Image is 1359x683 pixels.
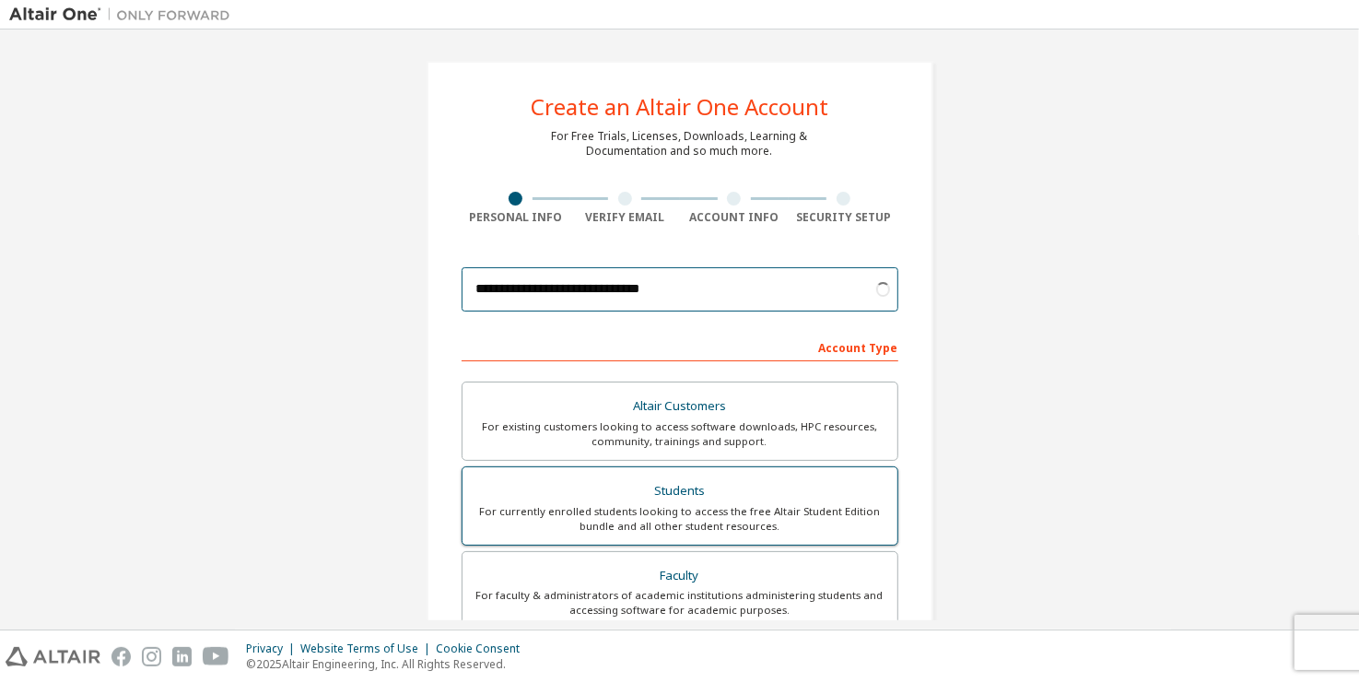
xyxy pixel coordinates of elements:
img: youtube.svg [203,647,229,666]
div: For faculty & administrators of academic institutions administering students and accessing softwa... [474,588,886,618]
div: For currently enrolled students looking to access the free Altair Student Edition bundle and all ... [474,504,886,534]
img: facebook.svg [111,647,131,666]
div: For existing customers looking to access software downloads, HPC resources, community, trainings ... [474,419,886,449]
div: Students [474,478,886,504]
div: Website Terms of Use [300,642,436,656]
div: Verify Email [570,210,680,225]
img: Altair One [9,6,240,24]
div: For Free Trials, Licenses, Downloads, Learning & Documentation and so much more. [552,129,808,159]
p: © 2025 Altair Engineering, Inc. All Rights Reserved. [246,656,531,672]
img: altair_logo.svg [6,647,100,666]
div: Faculty [474,563,886,589]
div: Create an Altair One Account [531,96,828,118]
div: Account Info [680,210,790,225]
div: Altair Customers [474,394,886,419]
div: Cookie Consent [436,642,531,656]
div: Personal Info [462,210,571,225]
div: Privacy [246,642,300,656]
img: linkedin.svg [172,647,192,666]
div: Security Setup [789,210,898,225]
div: Account Type [462,332,898,361]
img: instagram.svg [142,647,161,666]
